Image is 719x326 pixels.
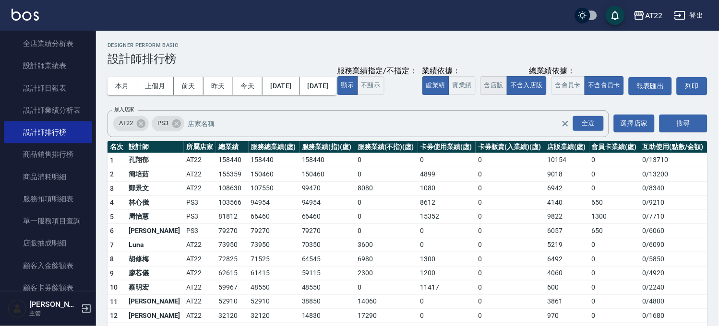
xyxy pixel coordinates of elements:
th: 所屬店家 [184,141,216,153]
td: 0 / 1680 [640,309,707,323]
td: 9822 [545,210,589,224]
td: 79270 [216,224,248,238]
td: 0 / 5850 [640,252,707,267]
td: 0 [589,181,640,196]
td: 0 [589,266,640,280]
td: 0 [418,224,476,238]
td: 0 / 8340 [640,181,707,196]
td: 81812 [216,210,248,224]
td: 99470 [300,181,355,196]
td: 0 [476,224,545,238]
button: 選擇店家 [614,115,655,132]
td: 62615 [216,266,248,280]
td: 4899 [418,167,476,182]
td: 158440 [249,153,300,167]
button: 列印 [677,77,707,95]
td: 蔡明宏 [126,280,184,295]
button: Clear [559,117,572,130]
td: 0 / 6090 [640,238,707,252]
button: [DATE] [263,77,300,95]
td: 970 [545,309,589,323]
div: AT22 [645,10,663,22]
td: 108630 [216,181,248,196]
td: 8080 [355,181,418,196]
button: 本月 [108,77,137,95]
td: 0 / 13710 [640,153,707,167]
button: 含會員卡 [551,76,585,95]
div: 業績依據： [422,66,476,76]
td: 52910 [216,294,248,309]
td: 0 [476,252,545,267]
td: 14060 [355,294,418,309]
td: 48550 [300,280,355,295]
td: 150460 [249,167,300,182]
button: 上個月 [137,77,174,95]
td: 79270 [249,224,300,238]
div: AT22 [113,116,149,131]
td: 0 [476,280,545,295]
td: 3600 [355,238,418,252]
button: 實業績 [449,76,476,95]
td: 0 [355,196,418,210]
td: 0 [589,294,640,309]
input: 店家名稱 [186,115,578,132]
td: 0 [589,153,640,167]
button: 虛業績 [422,76,449,95]
td: 103566 [216,196,248,210]
span: PS3 [152,118,174,128]
h5: [PERSON_NAME] [29,300,78,309]
td: AT22 [184,280,216,295]
td: 4060 [545,266,589,280]
th: 名次 [108,141,126,153]
td: 72825 [216,252,248,267]
td: 0 / 4920 [640,266,707,280]
td: 鄭景文 [126,181,184,196]
td: 0 [589,167,640,182]
td: 10154 [545,153,589,167]
th: 會員卡業績(虛) [589,141,640,153]
span: 1 [110,156,114,164]
td: 0 [476,238,545,252]
td: 2300 [355,266,418,280]
label: 加入店家 [114,106,134,113]
th: 設計師 [126,141,184,153]
span: 2 [110,170,114,178]
td: 94954 [300,196,355,210]
a: 報表匯出 [629,77,672,95]
button: 含店販 [480,76,507,95]
th: 服務業績(指)(虛) [300,141,355,153]
td: 66460 [300,210,355,224]
td: 59967 [216,280,248,295]
td: 廖芯儀 [126,266,184,280]
th: 總業績 [216,141,248,153]
td: 周怡慧 [126,210,184,224]
td: AT22 [184,266,216,280]
td: AT22 [184,181,216,196]
td: 0 [476,181,545,196]
td: 0 [476,196,545,210]
button: Open [571,114,606,133]
th: 卡券販賣(入業績)(虛) [476,141,545,153]
td: 155359 [216,167,248,182]
td: 0 / 7710 [640,210,707,224]
td: 林心儀 [126,196,184,210]
td: 胡修梅 [126,252,184,267]
button: 不含會員卡 [585,76,624,95]
button: [DATE] [300,77,336,95]
td: 0 [476,294,545,309]
td: 150460 [300,167,355,182]
span: 7 [110,241,114,249]
td: 0 / 6060 [640,224,707,238]
a: 全店業績分析表 [4,33,92,55]
a: 商品銷售排行榜 [4,143,92,165]
td: 71525 [249,252,300,267]
td: AT22 [184,294,216,309]
td: 0 [589,238,640,252]
td: 0 [476,210,545,224]
td: 600 [545,280,589,295]
td: 650 [589,224,640,238]
button: 前天 [174,77,204,95]
a: 單一服務項目查詢 [4,210,92,232]
button: 顯示 [337,76,358,95]
td: 8612 [418,196,476,210]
